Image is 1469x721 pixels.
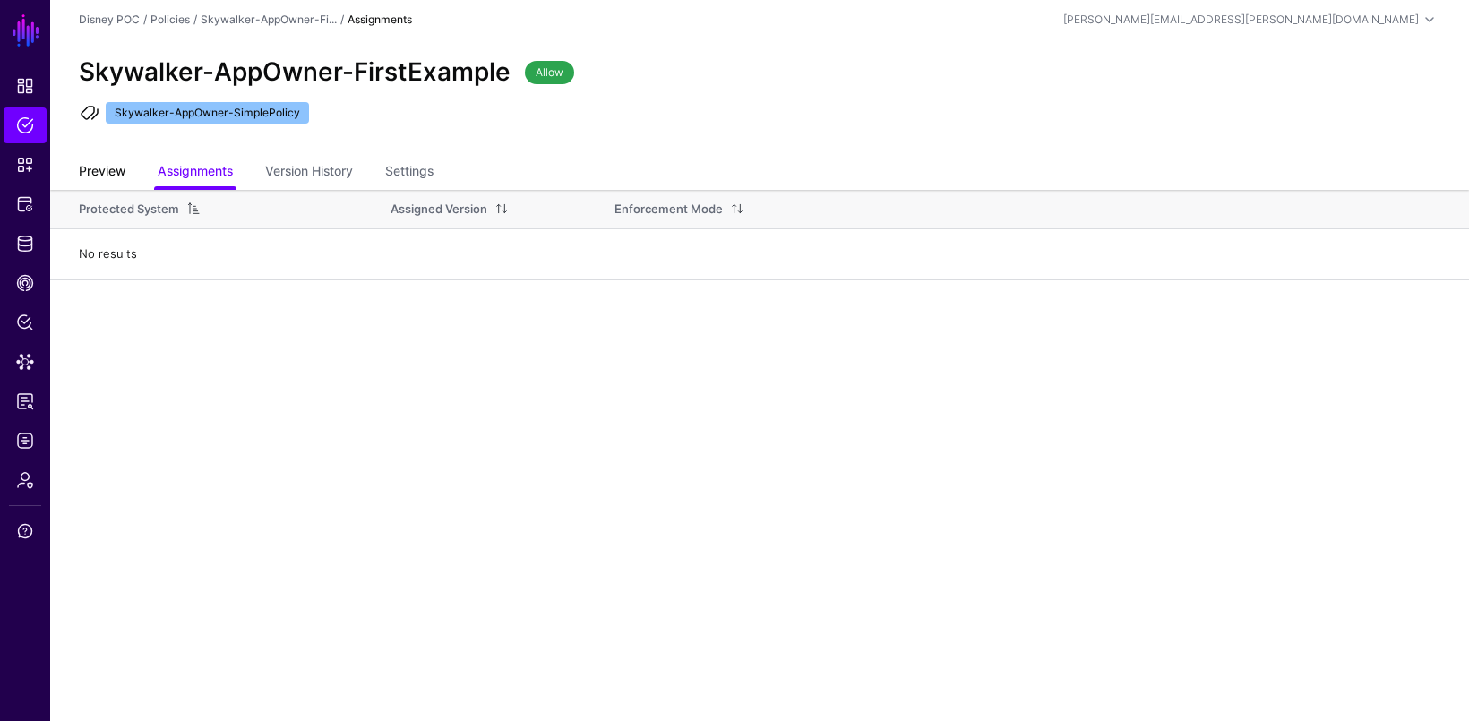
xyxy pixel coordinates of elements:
span: Policies [16,116,34,134]
a: SGNL [11,11,41,50]
span: Identity Data Fabric [16,235,34,253]
a: Preview [79,156,125,190]
a: Assignments [158,156,233,190]
a: Policies [4,107,47,143]
span: Policy Lens [16,313,34,331]
div: Assigned Version [391,201,487,219]
h2: Skywalker-AppOwner-FirstExample [79,57,511,88]
a: Skywalker-AppOwner-Fi... [201,13,337,26]
span: Allow [525,61,574,84]
span: Data Lens [16,353,34,371]
span: Admin [16,471,34,489]
a: Snippets [4,147,47,183]
a: Policies [150,13,190,26]
span: Assignments [153,161,237,180]
a: Data Lens [4,344,47,380]
a: Disney POC [79,13,140,26]
span: Dashboard [16,77,34,95]
a: Protected Systems [4,186,47,222]
a: Logs [4,423,47,459]
strong: Assignments [348,13,412,26]
a: Settings [385,156,434,190]
span: Support [16,522,34,540]
a: Policy Lens [4,305,47,340]
div: Enforcement Mode [614,201,723,219]
a: Dashboard [4,68,47,104]
span: Skywalker-AppOwner-SimplePolicy [106,102,309,124]
div: [PERSON_NAME][EMAIL_ADDRESS][PERSON_NAME][DOMAIN_NAME] [1063,12,1419,28]
div: / [140,12,150,28]
div: / [190,12,201,28]
a: Admin [4,462,47,498]
span: Logs [16,432,34,450]
div: / [337,12,348,28]
a: CAEP Hub [4,265,47,301]
span: Reports [16,392,34,410]
a: Identity Data Fabric [4,226,47,262]
span: Protected Systems [16,195,34,213]
span: CAEP Hub [16,274,34,292]
span: Snippets [16,156,34,174]
td: No results [50,229,1469,280]
a: Version History [265,156,353,190]
a: Reports [4,383,47,419]
div: Protected System [79,201,179,219]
